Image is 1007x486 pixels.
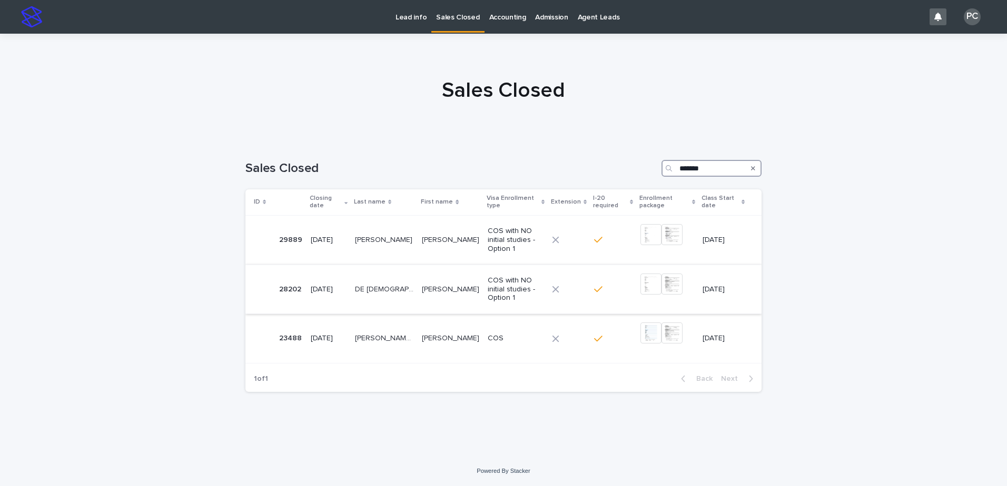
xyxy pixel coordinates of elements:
p: Closing date [310,193,342,212]
p: [PERSON_NAME] [422,332,481,343]
p: 29889 [279,234,304,245]
p: Extension [551,196,581,208]
p: 1 of 1 [245,366,277,392]
p: First name [421,196,453,208]
p: [DATE] [703,334,745,343]
p: [DATE] [311,334,347,343]
p: 28202 [279,283,303,294]
p: [DATE] [703,285,745,294]
p: Enrollment package [639,193,689,212]
p: I-20 required [593,193,627,212]
p: COS [488,334,544,343]
h1: Sales Closed [245,161,657,176]
h1: Sales Closed [245,78,762,103]
p: DE [DEMOGRAPHIC_DATA] [355,283,416,294]
p: Last name [354,196,386,208]
p: [DATE] [311,285,347,294]
div: PC [964,8,981,25]
p: [PERSON_NAME] [355,234,414,245]
button: Next [717,374,762,383]
p: Visa Enrollment type [487,193,538,212]
a: Powered By Stacker [477,468,530,474]
p: COS with NO initial studies - Option 1 [488,227,544,253]
input: Search [662,160,762,177]
tr: 2348823488 [DATE][PERSON_NAME] [PERSON_NAME][PERSON_NAME] [PERSON_NAME] [PERSON_NAME][PERSON_NAME... [245,314,762,363]
button: Back [673,374,717,383]
p: [PERSON_NAME] [422,283,481,294]
p: [DATE] [311,236,347,245]
p: COS with NO initial studies - Option 1 [488,276,544,302]
span: Next [721,375,744,382]
tr: 2988929889 [DATE][PERSON_NAME][PERSON_NAME] [PERSON_NAME][PERSON_NAME] COS with NO initial studie... [245,215,762,265]
tr: 2820228202 [DATE]DE [DEMOGRAPHIC_DATA]DE [DEMOGRAPHIC_DATA] [PERSON_NAME][PERSON_NAME] COS with N... [245,265,762,314]
span: Back [690,375,713,382]
img: stacker-logo-s-only.png [21,6,42,27]
p: [DATE] [703,236,745,245]
p: NEVES RODRIGUES [355,332,416,343]
p: [PERSON_NAME] [422,234,481,245]
p: 23488 [279,332,304,343]
p: Class Start date [702,193,738,212]
p: ID [254,196,260,208]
